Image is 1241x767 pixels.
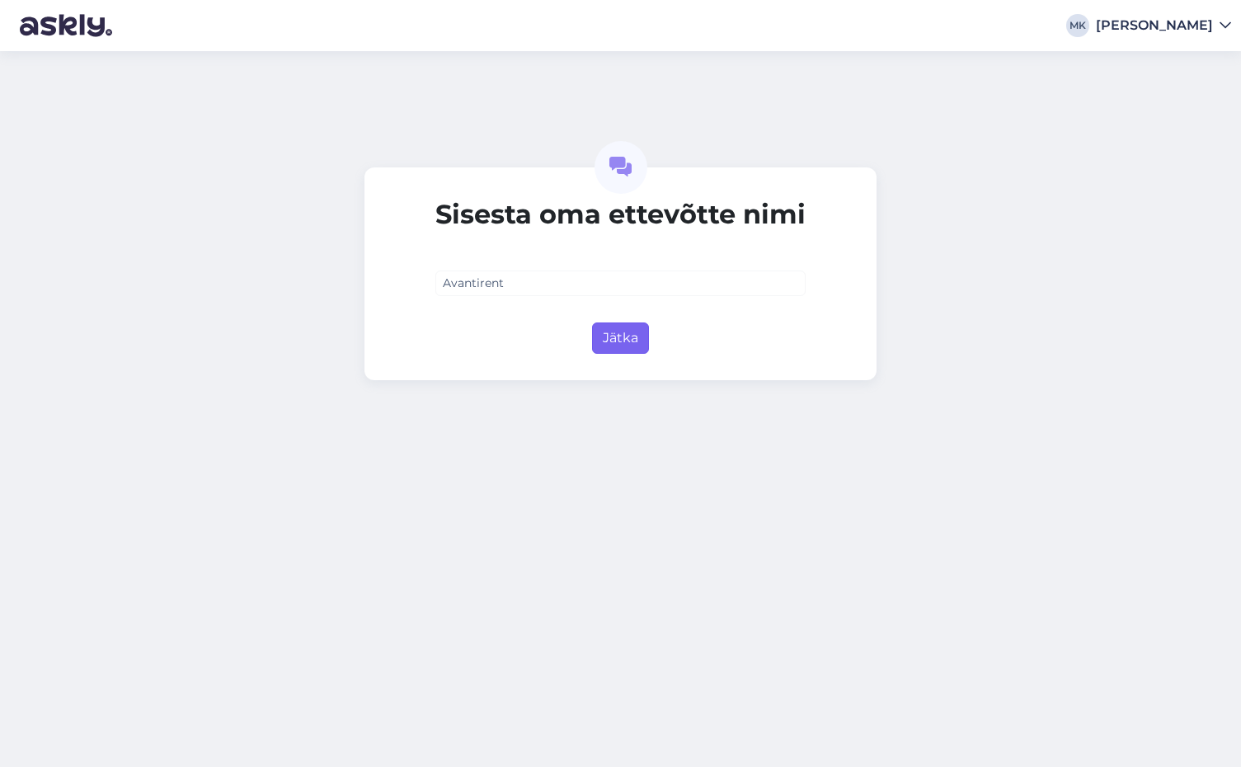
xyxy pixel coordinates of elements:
[592,322,649,354] button: Jätka
[435,271,806,296] input: ABC Corporation
[435,199,806,230] h2: Sisesta oma ettevõtte nimi
[1096,19,1231,32] a: [PERSON_NAME]
[1096,19,1213,32] div: [PERSON_NAME]
[1066,14,1089,37] div: MK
